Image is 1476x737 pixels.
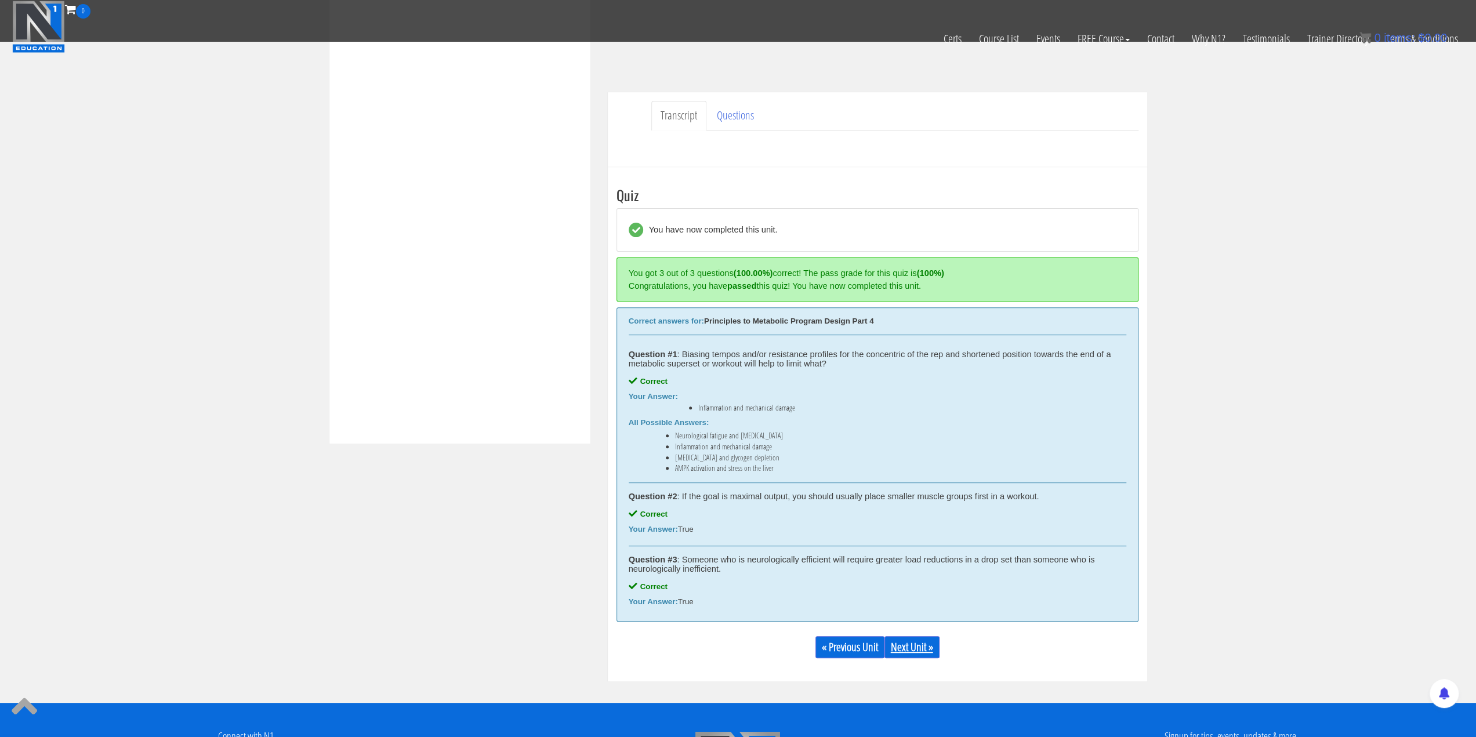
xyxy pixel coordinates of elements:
[616,187,1138,202] h3: Quiz
[629,267,1120,279] div: You got 3 out of 3 questions correct! The pass grade for this quiz is
[1028,19,1069,59] a: Events
[884,636,940,658] a: Next Unit »
[629,392,678,401] b: Your Answer:
[629,525,1126,534] div: True
[12,1,65,53] img: n1-education
[629,492,1126,501] div: : If the goal is maximal output, you should usually place smaller muscle groups first in a workout.
[1069,19,1138,59] a: FREE Course
[1183,19,1234,59] a: Why N1?
[675,442,1103,451] li: Inflammation and mechanical damage
[629,597,1126,607] div: True
[917,268,944,278] strong: (100%)
[651,101,706,130] a: Transcript
[629,555,677,564] strong: Question #3
[629,492,677,501] strong: Question #2
[629,317,704,325] b: Correct answers for:
[629,377,1126,386] div: Correct
[1377,19,1467,59] a: Terms & Conditions
[675,453,1103,462] li: [MEDICAL_DATA] and glycogen depletion
[629,555,1126,573] div: : Someone who is neurologically efficient will require greater load reductions in a drop set than...
[629,279,1120,292] div: Congratulations, you have this quiz! You have now completed this unit.
[727,281,757,291] strong: passed
[629,525,678,533] b: Your Answer:
[698,403,1103,412] li: Inflammation and mechanical damage
[815,636,884,658] a: « Previous Unit
[1234,19,1299,59] a: Testimonials
[1299,19,1377,59] a: Trainer Directory
[629,510,1126,519] div: Correct
[734,268,773,278] strong: (100.00%)
[675,431,1103,440] li: Neurological fatigue and [MEDICAL_DATA]
[1374,31,1380,44] span: 0
[1418,31,1424,44] span: $
[970,19,1028,59] a: Course List
[675,463,1103,473] li: AMPK activation and stress on the liver
[708,101,763,130] a: Questions
[629,597,678,606] b: Your Answer:
[1138,19,1183,59] a: Contact
[1384,31,1415,44] span: items:
[935,19,970,59] a: Certs
[1359,32,1371,43] img: icon11.png
[76,4,90,19] span: 0
[65,1,90,17] a: 0
[629,350,1126,368] div: : Biasing tempos and/or resistance profiles for the concentric of the rep and shortened position ...
[629,582,1126,591] div: Correct
[629,418,709,427] b: All Possible Answers:
[629,317,1126,326] div: Principles to Metabolic Program Design Part 4
[643,223,778,237] div: You have now completed this unit.
[629,350,677,359] strong: Question #1
[1359,31,1447,44] a: 0 items: $0.00
[1418,31,1447,44] bdi: 0.00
